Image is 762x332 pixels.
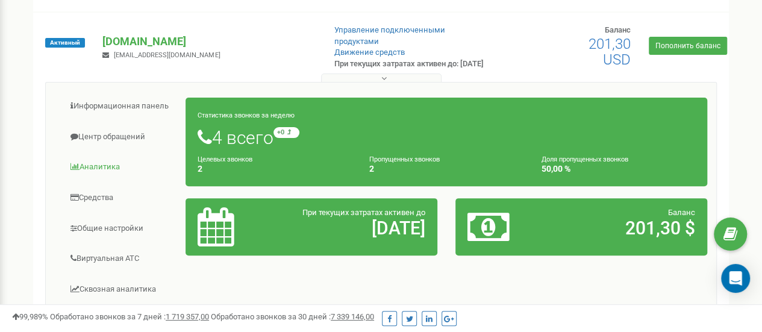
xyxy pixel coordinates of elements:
p: [DOMAIN_NAME] [102,34,314,49]
a: Виртуальная АТС [55,244,186,274]
h4: 2 [369,164,523,174]
small: Целевых звонков [198,155,252,163]
a: Пополнить баланс [649,37,727,55]
h1: 4 всего [198,127,695,148]
h2: 201,30 $ [549,218,695,238]
span: 99,989% [12,312,48,321]
h2: [DATE] [280,218,425,238]
u: 7 339 146,00 [331,312,374,321]
h4: 2 [198,164,351,174]
span: При текущих затратах активен до [302,208,425,217]
span: Обработано звонков за 7 дней : [50,312,209,321]
span: [EMAIL_ADDRESS][DOMAIN_NAME] [114,51,220,59]
small: Доля пропущенных звонков [542,155,628,163]
a: Центр обращений [55,122,186,152]
a: Средства [55,183,186,213]
u: 1 719 357,00 [166,312,209,321]
span: Активный [45,38,85,48]
small: Статистика звонков за неделю [198,111,295,119]
span: Обработано звонков за 30 дней : [211,312,374,321]
span: 201,30 USD [589,36,631,68]
a: Аналитика [55,152,186,182]
h4: 50,00 % [542,164,695,174]
a: Информационная панель [55,92,186,121]
span: Баланс [668,208,695,217]
div: Open Intercom Messenger [721,264,750,293]
small: +0 [273,127,299,138]
p: При текущих затратах активен до: [DATE] [334,58,489,70]
small: Пропущенных звонков [369,155,440,163]
a: Общие настройки [55,214,186,243]
a: Управление подключенными продуктами [334,25,445,46]
span: Баланс [605,25,631,34]
a: Сквозная аналитика [55,275,186,304]
a: Движение средств [334,48,405,57]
